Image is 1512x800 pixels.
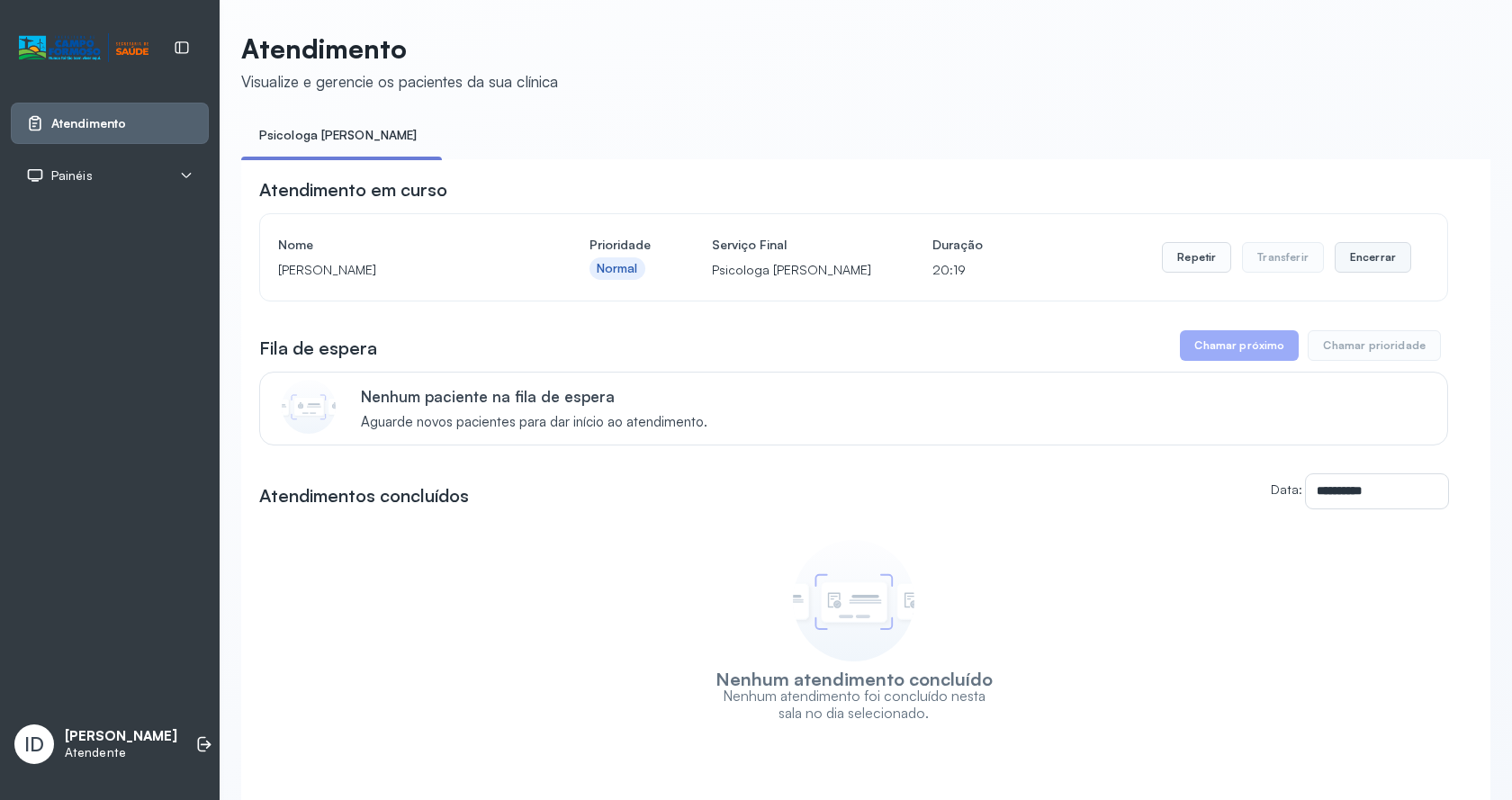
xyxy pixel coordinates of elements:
span: Atendimento [51,116,126,131]
p: Atendimento [241,32,558,65]
a: Psicologa [PERSON_NAME] [241,121,435,150]
button: Chamar prioridade [1308,330,1441,361]
h3: Atendimentos concluídos [259,483,469,508]
p: [PERSON_NAME] [65,728,177,745]
p: Psicologa [PERSON_NAME] [712,257,871,283]
button: Repetir [1162,242,1231,273]
button: Transferir [1242,242,1324,273]
button: Encerrar [1335,242,1411,273]
h4: Nome [278,232,528,257]
p: 20:19 [932,257,983,283]
div: Visualize e gerencie os pacientes da sua clínica [241,72,558,91]
h4: Serviço Final [712,232,871,257]
a: Atendimento [26,114,193,132]
span: Painéis [51,168,93,184]
span: Aguarde novos pacientes para dar início ao atendimento. [361,414,707,431]
label: Data: [1271,481,1302,497]
h3: Fila de espera [259,336,377,361]
h4: Duração [932,232,983,257]
p: Atendente [65,745,177,760]
p: [PERSON_NAME] [278,257,528,283]
h4: Prioridade [589,232,651,257]
p: Nenhum paciente na fila de espera [361,387,707,406]
img: Imagem de empty state [793,540,914,661]
div: Normal [597,261,638,276]
h3: Nenhum atendimento concluído [715,670,993,688]
h3: Atendimento em curso [259,177,447,202]
img: Imagem de CalloutCard [282,380,336,434]
img: Logotipo do estabelecimento [19,33,148,63]
p: Nenhum atendimento foi concluído nesta sala no dia selecionado. [712,688,995,722]
button: Chamar próximo [1180,330,1299,361]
